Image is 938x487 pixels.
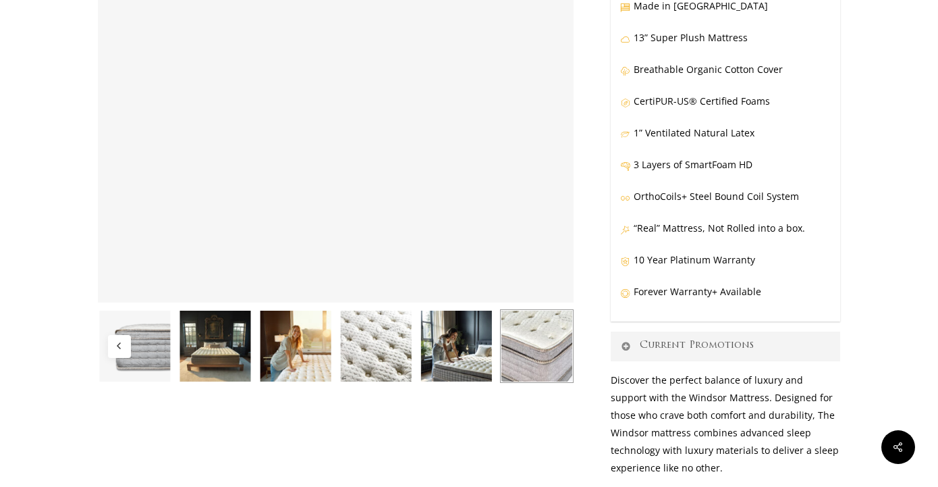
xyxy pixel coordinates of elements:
[620,156,831,188] p: 3 Layers of SmartFoam HD
[620,61,831,93] p: Breathable Organic Cotton Cover
[620,283,831,315] p: Forever Warranty+ Available
[611,332,840,361] a: Current Promotions
[420,309,493,383] img: Windsor-Loft-Photoshoot-Amelia Feels the Plush Pillow top.
[620,251,831,283] p: 10 Year Platinum Warranty
[179,309,252,383] img: Windsor In NH Manor
[108,335,131,358] button: Previous
[620,124,831,156] p: 1” Ventilated Natural Latex
[620,93,831,124] p: CertiPUR-US® Certified Foams
[620,29,831,61] p: 13” Super Plush Mattress
[620,188,831,220] p: OrthoCoils+ Steel Bound Coil System
[620,220,831,251] p: “Real” Mattress, Not Rolled into a box.
[98,309,171,383] img: Windsor-Side-Profile-HD-Closeup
